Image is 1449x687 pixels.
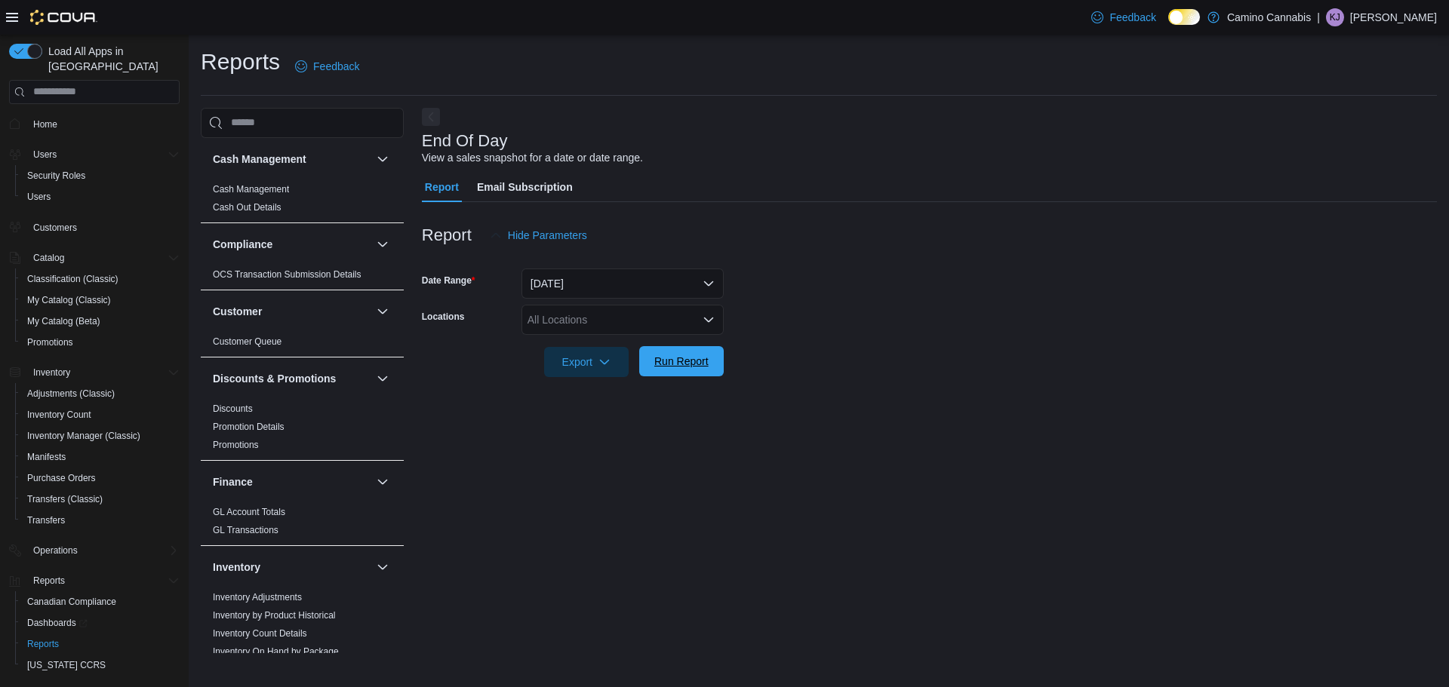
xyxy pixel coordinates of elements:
button: Finance [213,474,371,489]
a: Users [21,188,57,206]
button: Canadian Compliance [15,591,186,612]
span: Home [33,118,57,130]
button: Catalog [3,247,186,268]
span: Transfers (Classic) [21,490,180,508]
button: Customer [374,302,392,320]
span: Customers [33,222,77,234]
h3: Customer [213,304,262,319]
a: Classification (Classic) [21,270,125,288]
span: Inventory Manager (Classic) [21,427,180,445]
a: Dashboards [15,612,186,633]
button: Inventory [374,558,392,576]
button: Open list of options [703,314,715,326]
span: Promotions [21,333,180,351]
span: Operations [27,541,180,560]
span: OCS Transaction Submission Details [213,268,361,281]
a: Canadian Compliance [21,593,122,611]
span: Reports [27,572,180,590]
span: Feedback [313,59,359,74]
span: Adjustments (Classic) [27,388,115,400]
span: Classification (Classic) [21,270,180,288]
a: Feedback [1085,2,1161,32]
h1: Reports [201,47,280,77]
span: Canadian Compliance [21,593,180,611]
button: Inventory Count [15,404,186,425]
span: Inventory Count [27,409,91,421]
span: Customer Queue [213,336,281,348]
span: My Catalog (Classic) [27,294,111,306]
button: Purchase Orders [15,468,186,489]
button: Transfers [15,510,186,531]
a: Promotion Details [213,422,285,432]
div: Customer [201,333,404,357]
span: Users [33,149,57,161]
span: Load All Apps in [GEOGRAPHIC_DATA] [42,44,180,74]
a: Dashboards [21,614,94,632]
span: Washington CCRS [21,656,180,674]
a: [US_STATE] CCRS [21,656,112,674]
span: Inventory Count Details [213,627,307,639]
button: Inventory [213,560,371,575]
span: Dashboards [21,614,180,632]
a: Transfers [21,511,71,529]
span: Catalog [27,249,180,267]
button: Reports [15,633,186,655]
span: Customers [27,218,180,237]
p: | [1317,8,1320,26]
span: Users [27,191,51,203]
h3: Cash Management [213,152,306,167]
button: Transfers (Classic) [15,489,186,510]
span: Users [27,146,180,164]
a: Feedback [289,51,365,81]
span: Dashboards [27,617,88,629]
span: Reports [33,575,65,587]
button: Compliance [374,235,392,253]
span: GL Account Totals [213,506,285,518]
a: Inventory Count [21,406,97,424]
input: Dark Mode [1168,9,1200,25]
span: Feedback [1109,10,1155,25]
span: Reports [27,638,59,650]
button: Export [544,347,629,377]
h3: Finance [213,474,253,489]
h3: End Of Day [422,132,508,150]
span: Manifests [21,448,180,466]
button: Operations [27,541,84,560]
a: My Catalog (Classic) [21,291,117,309]
a: GL Transactions [213,525,278,535]
img: Cova [30,10,97,25]
button: Reports [3,570,186,591]
a: Customer Queue [213,336,281,347]
div: View a sales snapshot for a date or date range. [422,150,643,166]
h3: Discounts & Promotions [213,371,336,386]
span: My Catalog (Classic) [21,291,180,309]
a: Purchase Orders [21,469,102,487]
h3: Report [422,226,472,244]
span: Purchase Orders [21,469,180,487]
a: Promotions [213,440,259,450]
p: Camino Cannabis [1227,8,1311,26]
span: Inventory On Hand by Package [213,646,339,658]
label: Locations [422,311,465,323]
div: Cash Management [201,180,404,222]
span: Transfers (Classic) [27,493,103,505]
span: Promotion Details [213,421,285,433]
button: Customers [3,216,186,238]
span: Security Roles [21,167,180,185]
label: Date Range [422,274,475,287]
button: Operations [3,540,186,561]
button: Users [3,144,186,165]
a: Inventory On Hand by Package [213,646,339,657]
span: Run Report [654,354,709,369]
span: Transfers [21,511,180,529]
span: Export [553,347,620,377]
button: [US_STATE] CCRS [15,655,186,676]
span: GL Transactions [213,524,278,536]
span: Email Subscription [477,172,573,202]
button: Home [3,113,186,135]
div: Finance [201,503,404,545]
h3: Compliance [213,237,272,252]
a: Inventory Count Details [213,628,307,639]
button: Run Report [639,346,724,376]
a: Promotions [21,333,79,351]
